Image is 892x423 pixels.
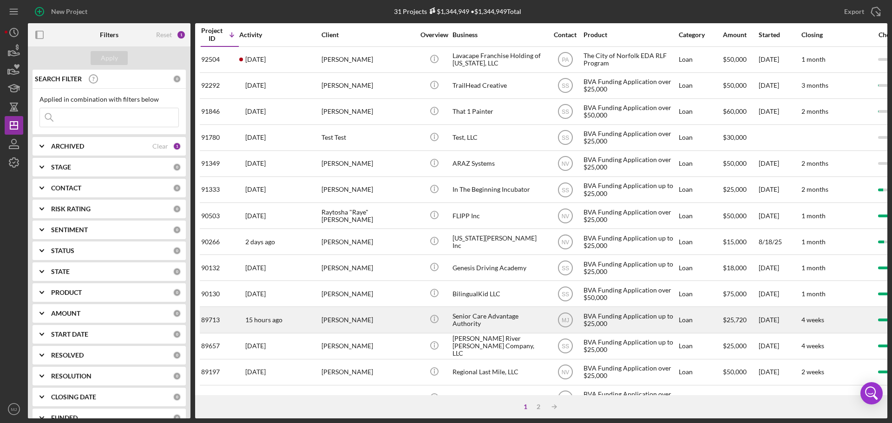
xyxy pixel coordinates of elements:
text: SS [561,291,569,297]
div: Test, LLC [453,125,545,150]
span: $50,000 [723,81,747,89]
div: 0 [173,330,181,338]
div: 91780 [201,125,238,150]
b: Filters [100,31,118,39]
div: $1,344,949 [427,7,469,15]
div: Loan [679,334,722,358]
div: [PERSON_NAME] [321,281,414,306]
span: $50,000 [723,394,747,402]
div: In The Beginning Incubator [453,177,545,202]
text: SS [561,135,569,141]
div: [PERSON_NAME] [321,229,414,254]
div: 8/18/25 [759,229,800,254]
div: 91333 [201,177,238,202]
div: BVA Funding Application over $25,000 [584,203,676,228]
div: Activity [239,31,321,39]
div: Loan [679,281,722,306]
span: $60,000 [723,107,747,115]
div: New Project [51,2,87,21]
time: 1 month [801,55,826,63]
div: Loan [679,151,722,176]
div: [DATE] [759,151,800,176]
div: 89197 [201,360,238,384]
div: 0 [173,414,181,422]
time: 1 week [801,394,821,402]
span: $50,000 [723,159,747,167]
div: 89713 [201,307,238,332]
b: RISK RATING [51,205,91,213]
div: Clear [152,143,168,150]
button: New Project [28,2,97,21]
div: 0 [173,205,181,213]
div: BVA Funding Application over $50,000 [584,281,676,306]
div: Closing [801,31,871,39]
div: Project ID [201,27,223,42]
div: 2 [532,403,545,410]
div: VroomBrick Inc. [453,386,545,410]
text: MJ [562,317,569,324]
div: 0 [173,184,181,192]
div: Amount [723,31,758,39]
time: 2025-09-11 19:28 [245,160,266,167]
div: Export [844,2,864,21]
div: [PERSON_NAME] [321,307,414,332]
div: [PERSON_NAME] [321,386,414,410]
div: BVA Funding Application over $25,000 [584,151,676,176]
div: BVA Funding Application over $25,000 [584,386,676,410]
div: [DATE] [759,73,800,98]
div: Loan [679,73,722,98]
span: $25,000 [723,185,747,193]
div: 1 [519,403,532,410]
div: Senior Care Advantage Authority [453,307,545,332]
span: $18,000 [723,264,747,272]
div: 0 [173,267,181,276]
div: Loan [679,203,722,228]
div: 0 [173,393,181,401]
div: TrailHead Creative [453,73,545,98]
div: BVA Funding Application up to $25,000 [584,307,676,332]
div: 90132 [201,255,238,280]
div: [PERSON_NAME] [321,99,414,124]
div: Loan [679,360,722,384]
time: 2025-08-27 15:59 [245,342,266,350]
div: Loan [679,386,722,410]
b: ARCHIVED [51,143,84,150]
div: 92292 [201,73,238,98]
div: Raytosha "Raye" [PERSON_NAME] [321,203,414,228]
time: 2025-10-07 14:09 [245,238,275,246]
time: 2025-10-08 22:26 [245,316,282,324]
time: 3 months [801,81,828,89]
div: BVA Funding Application up to $25,000 [584,255,676,280]
div: 90503 [201,203,238,228]
div: 91349 [201,151,238,176]
text: NV [561,161,569,167]
time: 2 weeks [801,368,824,376]
div: 0 [173,372,181,380]
time: 2025-09-23 17:44 [245,108,266,115]
b: AMOUNT [51,310,80,317]
div: 0 [173,226,181,234]
div: ARAZ Systems [453,151,545,176]
div: 0 [173,288,181,297]
text: MJ [11,407,17,412]
span: $50,000 [723,55,747,63]
text: SS [561,343,569,350]
b: CLOSING DATE [51,393,96,401]
div: Loan [679,229,722,254]
div: FLIPP Inc [453,203,545,228]
div: [DATE] [759,255,800,280]
div: 90266 [201,229,238,254]
div: [PERSON_NAME] [321,47,414,72]
div: Genesis Driving Academy [453,255,545,280]
span: $50,000 [723,212,747,220]
div: Loan [679,177,722,202]
div: BVA Funding Application up to $25,000 [584,177,676,202]
div: [PERSON_NAME] [321,73,414,98]
div: 0 [173,75,181,83]
div: BVA Funding Application over $25,000 [584,73,676,98]
div: [PERSON_NAME] [321,177,414,202]
div: That 1 Painter [453,99,545,124]
div: [PERSON_NAME] [321,255,414,280]
span: $30,000 [723,133,747,141]
div: 92504 [201,47,238,72]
